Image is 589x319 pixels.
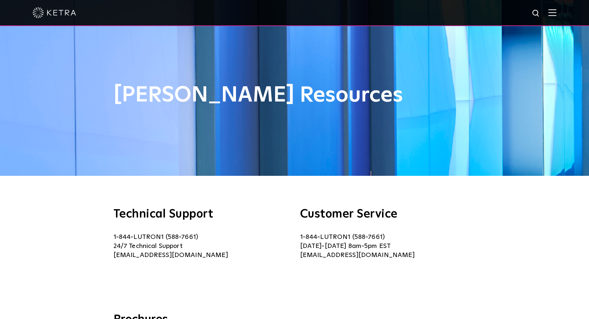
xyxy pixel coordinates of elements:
p: 1-844-LUTRON1 (588-7661) 24/7 Technical Support [113,233,289,260]
p: 1-844-LUTRON1 (588-7661) [DATE]-[DATE] 8am-5pm EST [EMAIL_ADDRESS][DOMAIN_NAME] [300,233,476,260]
img: Hamburger%20Nav.svg [548,9,556,16]
h1: [PERSON_NAME] Resources [113,83,476,107]
img: ketra-logo-2019-white [33,7,76,18]
img: search icon [532,9,541,18]
a: [EMAIL_ADDRESS][DOMAIN_NAME] [113,252,228,258]
h3: Technical Support [113,208,289,220]
h3: Customer Service [300,208,476,220]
